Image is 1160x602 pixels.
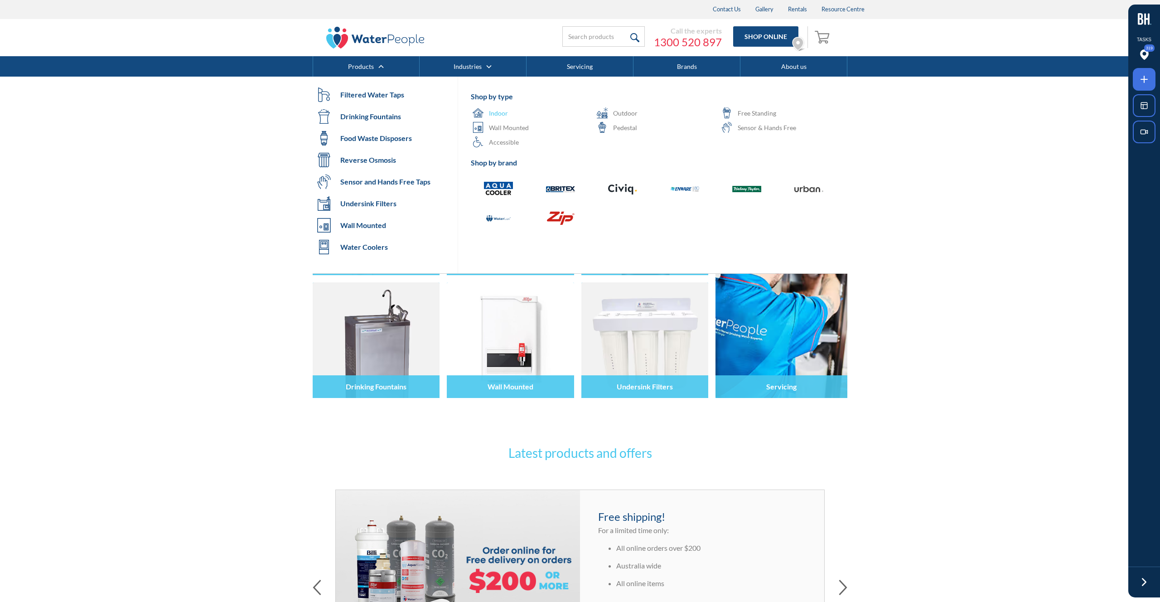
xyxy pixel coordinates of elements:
a: Servicing [527,56,633,77]
a: Filtered Water Taps [313,84,450,106]
p: For a limited time only: [598,525,806,536]
div: Sensor and Hands Free Taps [340,176,430,187]
a: Sensor & Hands Free [718,120,838,135]
a: Accessible [469,135,590,149]
a: Pedestal [593,120,714,135]
a: Free Standing [718,106,838,120]
div: Sensor & Hands Free [738,123,796,132]
div: Wall Mounted [340,220,386,231]
div: Free Standing [738,108,776,118]
a: Drinking Fountains [313,106,450,127]
div: Water Coolers [340,242,388,252]
img: Drinking Fountains [313,282,440,398]
div: Outdoor [613,108,638,118]
img: Undersink Filters [581,282,708,398]
a: Servicing [715,160,847,398]
h4: Drinking Fountains [346,382,406,391]
div: Filtered Water Taps [340,89,404,100]
div: Call the experts [654,26,722,35]
h4: Shop by brand [469,157,517,168]
div: Food Waste Disposers [340,133,412,144]
div: Pedestal [613,123,637,132]
a: Food Waste Disposers [313,127,450,149]
li: All online items [616,578,806,589]
h4: Free shipping! [598,509,806,525]
a: Industries [454,62,482,71]
h4: Wall Mounted [488,382,533,391]
h3: Latest products and offers [403,443,757,462]
a: Sensor and Hands Free Taps [313,171,450,193]
a: Wall Mounted [469,120,590,135]
img: Wall Mounted [447,282,574,398]
a: Brands [633,56,740,77]
img: shopping cart [815,29,832,44]
a: Products [348,62,374,71]
a: Wall Mounted [313,214,450,236]
a: Open empty cart [812,26,834,48]
div: Reverse Osmosis [340,155,396,165]
div: Undersink Filters [340,198,396,209]
a: Indoor [469,106,590,120]
div: Drinking Fountains [340,111,401,122]
div: Accessible [489,137,519,147]
li: All online orders over $200 [616,543,806,553]
a: About us [740,56,847,77]
a: Outdoor [593,106,714,120]
a: Shop Online [733,26,798,47]
a: 1300 520 897 [654,35,722,49]
div: Industries [420,56,527,77]
div: Wall Mounted [489,123,529,132]
div: Shop by type [469,91,513,102]
h4: Servicing [766,382,797,391]
h4: Undersink Filters [617,382,673,391]
a: Reverse Osmosis [313,149,450,171]
a: Undersink Filters [313,193,450,214]
li: Australia wide [616,560,806,571]
div: Indoor [489,108,508,118]
div: Products [313,56,420,77]
input: Search products [562,26,645,47]
a: Water Coolers [313,236,450,258]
